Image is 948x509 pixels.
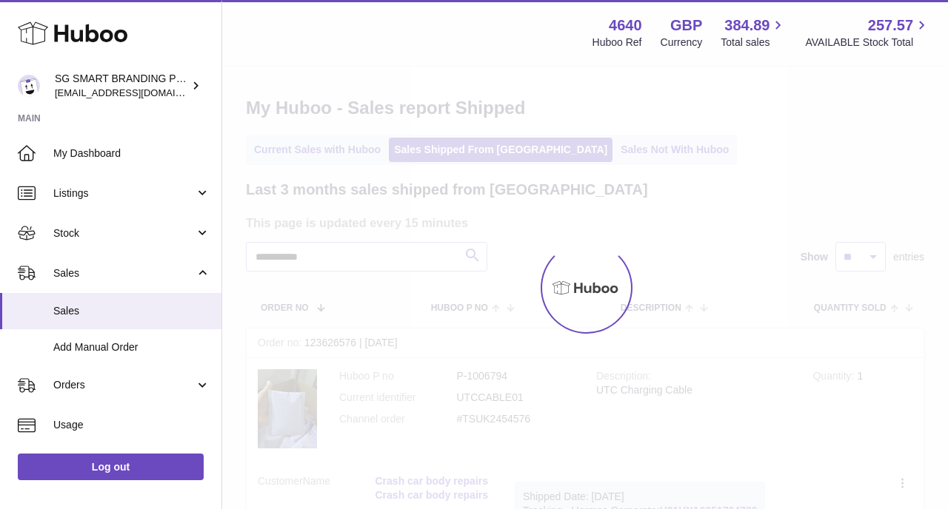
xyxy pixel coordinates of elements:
[670,16,702,36] strong: GBP
[661,36,703,50] div: Currency
[721,36,787,50] span: Total sales
[53,186,195,200] span: Listings
[53,266,195,280] span: Sales
[53,226,195,240] span: Stock
[18,454,204,480] a: Log out
[53,418,210,432] span: Usage
[53,304,210,318] span: Sales
[805,16,930,50] a: 257.57 AVAILABLE Stock Total
[724,16,770,36] span: 384.89
[55,87,218,98] span: [EMAIL_ADDRESS][DOMAIN_NAME]
[18,75,40,97] img: uktopsmileshipping@gmail.com
[868,16,913,36] span: 257.57
[55,72,188,100] div: SG SMART BRANDING PTE. LTD.
[53,146,210,161] span: My Dashboard
[721,16,787,50] a: 384.89 Total sales
[53,378,195,392] span: Orders
[609,16,642,36] strong: 4640
[805,36,930,50] span: AVAILABLE Stock Total
[53,340,210,354] span: Add Manual Order
[592,36,642,50] div: Huboo Ref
